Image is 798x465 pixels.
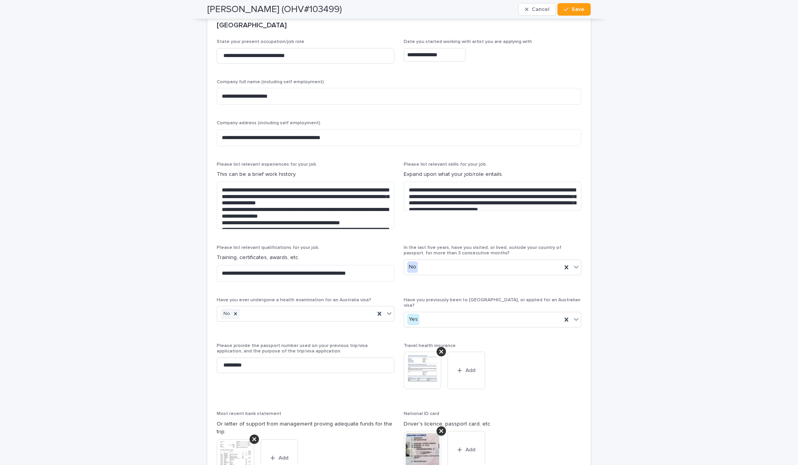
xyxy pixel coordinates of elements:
[404,245,561,256] span: In the last five years, have you visited, or lived, outside your country of passport, for more th...
[217,21,287,30] h2: [GEOGRAPHIC_DATA]
[404,420,581,428] p: Driver's licence, passport card, etc.
[217,245,320,250] span: Please list relevant qualifications for your job.
[221,309,231,319] div: No
[207,4,342,15] h2: [PERSON_NAME] (OHV#103499)
[448,352,485,389] button: Add
[279,455,288,461] span: Add
[407,261,418,273] div: No
[217,39,304,44] span: State your present occupation/job role
[407,314,419,325] div: Yes
[217,121,320,125] span: Company address (including self employment)
[465,368,475,373] span: Add
[518,3,556,16] button: Cancel
[532,7,549,12] span: Cancel
[465,447,475,452] span: Add
[557,3,591,16] button: Save
[217,80,324,84] span: Company full name (including self employment)
[404,170,581,179] p: Expand upon what your job/role entails.
[217,343,368,354] span: Please provide the passport number used on your previous trip/visa application, and the purpose o...
[217,254,394,262] p: Training, certificates, awards, etc.
[404,298,581,308] span: Have you previously been to [GEOGRAPHIC_DATA], or applied for an Australian visa?
[404,343,456,348] span: Travel health insurance
[404,411,439,416] span: National ID card
[217,411,281,416] span: Most recent bank statement
[217,162,317,167] span: Please list relevant experiences for your job.
[217,170,394,179] p: This can be a brief work history.
[217,420,394,436] p: Or letter of support from management proving adequate funds for the trip.
[404,39,532,44] span: Date you started working with artist you are applying with
[572,7,584,12] span: Save
[217,298,371,302] span: Have you ever undergone a health examination for an Australia visa?
[404,162,487,167] span: Please list relevant skills for your job.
